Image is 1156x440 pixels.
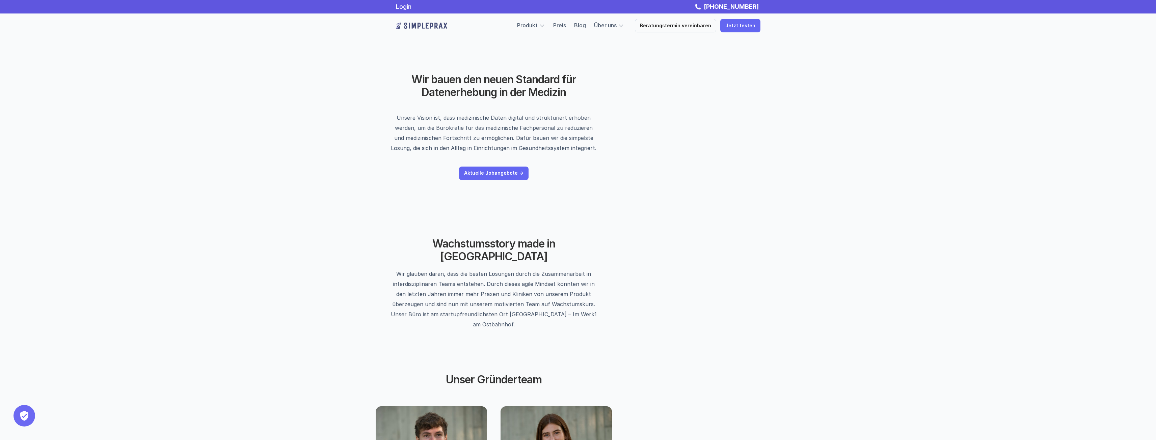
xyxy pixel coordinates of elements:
a: Login [396,3,411,10]
p: Jetzt testen [725,23,755,29]
p: Aktuelle Jobangebote -> [464,170,523,176]
strong: [PHONE_NUMBER] [704,3,759,10]
h2: Unser Gründerteam [409,373,578,386]
a: [PHONE_NUMBER] [702,3,760,10]
a: Preis [553,22,566,29]
h2: Wachstumsstory made in [GEOGRAPHIC_DATA] [409,237,578,263]
p: Beratungstermin vereinbaren [640,23,711,29]
a: Beratungstermin vereinbaren [635,19,716,32]
p: Wir glauben daran, dass die besten Lösungen durch die Zusammenarbeit in interdisziplinären Teams ... [388,269,599,329]
a: Jetzt testen [720,19,760,32]
h2: Wir bauen den neuen Standard für Datenerhebung in der Medizin [377,73,610,99]
a: Blog [574,22,586,29]
a: Produkt [517,22,538,29]
a: Aktuelle Jobangebote -> [459,167,529,180]
p: Unsere Vision ist, dass medizinische Daten digital und strukturiert erhoben werden, um die Bürokr... [391,113,597,153]
a: Über uns [594,22,617,29]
